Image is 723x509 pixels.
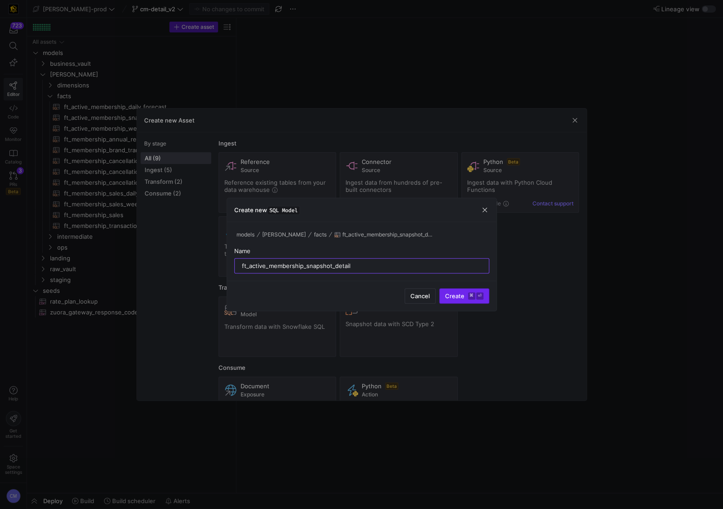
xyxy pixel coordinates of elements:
h3: Create new [234,206,300,214]
span: Create [445,292,483,300]
span: Name [234,247,250,254]
button: Cancel [405,288,436,304]
button: facts [312,229,329,240]
kbd: ⏎ [476,292,483,300]
button: Create⌘⏎ [439,288,489,304]
span: ft_active_membership_snapshot_detail [342,232,433,238]
button: ft_active_membership_snapshot_detail [332,229,436,240]
kbd: ⌘ [468,292,475,300]
span: Cancel [410,292,430,300]
span: [PERSON_NAME] [262,232,306,238]
span: models [236,232,255,238]
span: facts [314,232,327,238]
span: SQL Model [267,206,300,215]
button: models [234,229,257,240]
button: [PERSON_NAME] [260,229,308,240]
